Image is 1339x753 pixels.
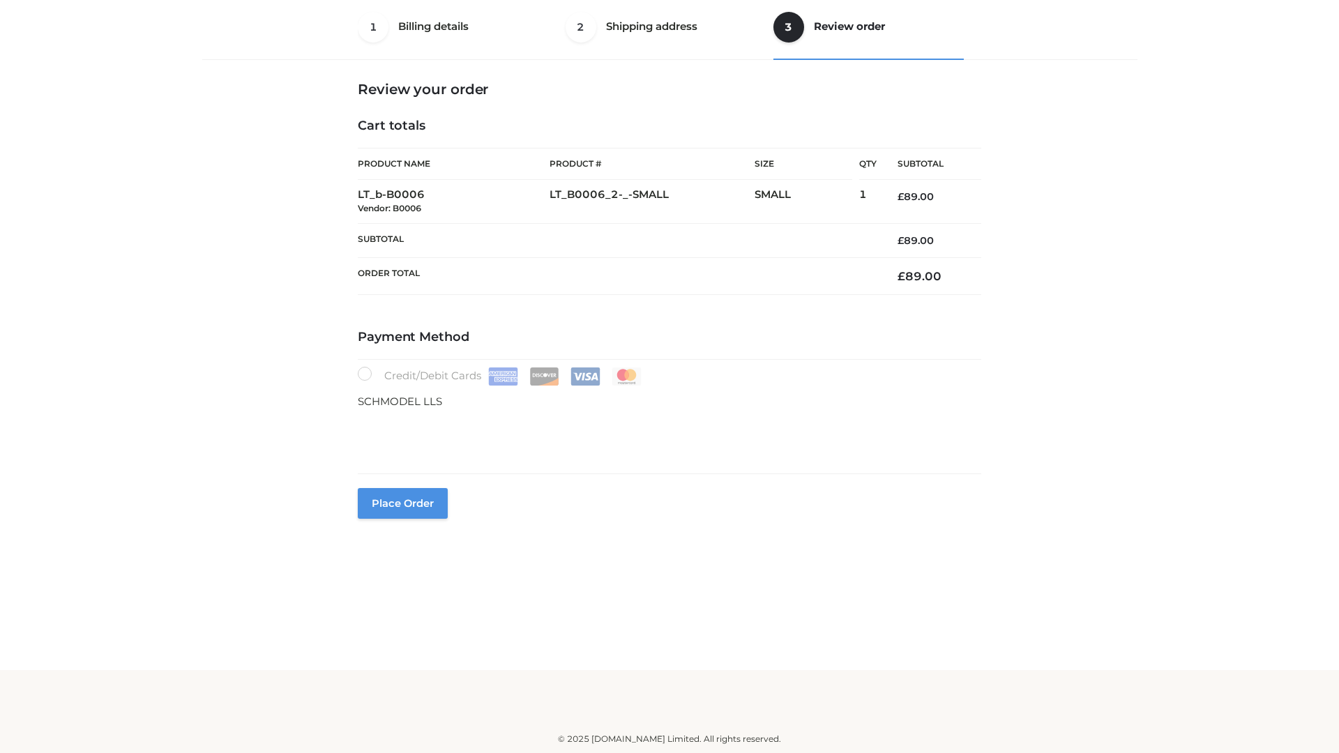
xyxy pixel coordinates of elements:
[755,180,859,224] td: SMALL
[358,203,421,213] small: Vendor: B0006
[898,269,905,283] span: £
[358,393,981,411] p: SCHMODEL LLS
[358,488,448,519] button: Place order
[898,234,934,247] bdi: 89.00
[358,258,877,295] th: Order Total
[358,223,877,257] th: Subtotal
[550,148,755,180] th: Product #
[358,148,550,180] th: Product Name
[358,330,981,345] h4: Payment Method
[755,149,852,180] th: Size
[358,180,550,224] td: LT_b-B0006
[358,81,981,98] h3: Review your order
[898,190,934,203] bdi: 89.00
[859,180,877,224] td: 1
[859,148,877,180] th: Qty
[877,149,981,180] th: Subtotal
[358,119,981,134] h4: Cart totals
[358,367,643,386] label: Credit/Debit Cards
[898,190,904,203] span: £
[612,367,642,386] img: Mastercard
[529,367,559,386] img: Discover
[898,269,941,283] bdi: 89.00
[570,367,600,386] img: Visa
[488,367,518,386] img: Amex
[898,234,904,247] span: £
[550,180,755,224] td: LT_B0006_2-_-SMALL
[355,407,978,458] iframe: Secure payment input frame
[207,732,1132,746] div: © 2025 [DOMAIN_NAME] Limited. All rights reserved.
